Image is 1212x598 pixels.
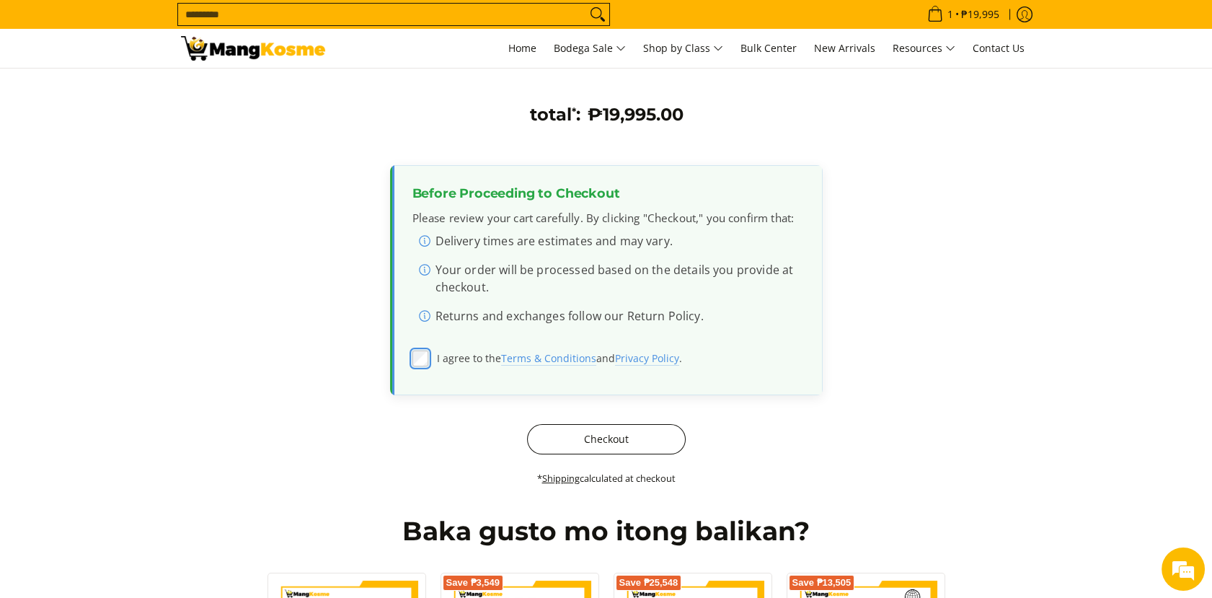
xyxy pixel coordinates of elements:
img: Your Shopping Cart | Mang Kosme [181,36,325,61]
li: Returns and exchanges follow our Return Policy. [418,307,802,330]
a: Resources [885,29,963,68]
span: New Arrivals [814,41,875,55]
span: 1 [945,9,955,19]
span: Home [508,41,536,55]
span: ₱19,995.00 [588,104,684,125]
a: New Arrivals [807,29,883,68]
a: Bulk Center [733,29,804,68]
small: * calculated at checkout [537,472,676,485]
span: ₱19,995 [959,9,1001,19]
span: • [923,6,1004,22]
span: Save ₱13,505 [792,579,852,587]
div: Order confirmation and disclaimers [390,165,823,395]
a: Terms & Conditions (opens in new tab) [501,351,596,366]
button: Search [586,4,609,25]
h2: Baka gusto mo itong balikan? [181,515,1032,548]
span: Save ₱25,548 [619,579,678,587]
a: Privacy Policy (opens in new tab) [615,351,679,366]
div: Please review your cart carefully. By clicking "Checkout," you confirm that: [412,210,802,330]
h3: total : [530,104,580,126]
input: I agree to theTerms & Conditions (opens in new tab)andPrivacy Policy (opens in new tab). [412,351,428,366]
h3: Before Proceeding to Checkout [412,185,802,201]
span: Shop by Class [643,40,723,58]
a: Shop by Class [636,29,730,68]
a: Bodega Sale [547,29,633,68]
span: Bulk Center [740,41,797,55]
a: Home [501,29,544,68]
span: Save ₱3,549 [446,579,500,587]
li: Your order will be processed based on the details you provide at checkout. [418,261,802,302]
li: Delivery times are estimates and may vary. [418,232,802,255]
span: Bodega Sale [554,40,626,58]
span: Resources [893,40,955,58]
nav: Main Menu [340,29,1032,68]
span: Contact Us [973,41,1025,55]
a: Shipping [542,472,580,485]
button: Checkout [527,424,686,454]
span: I agree to the and . [437,351,802,366]
a: Contact Us [965,29,1032,68]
